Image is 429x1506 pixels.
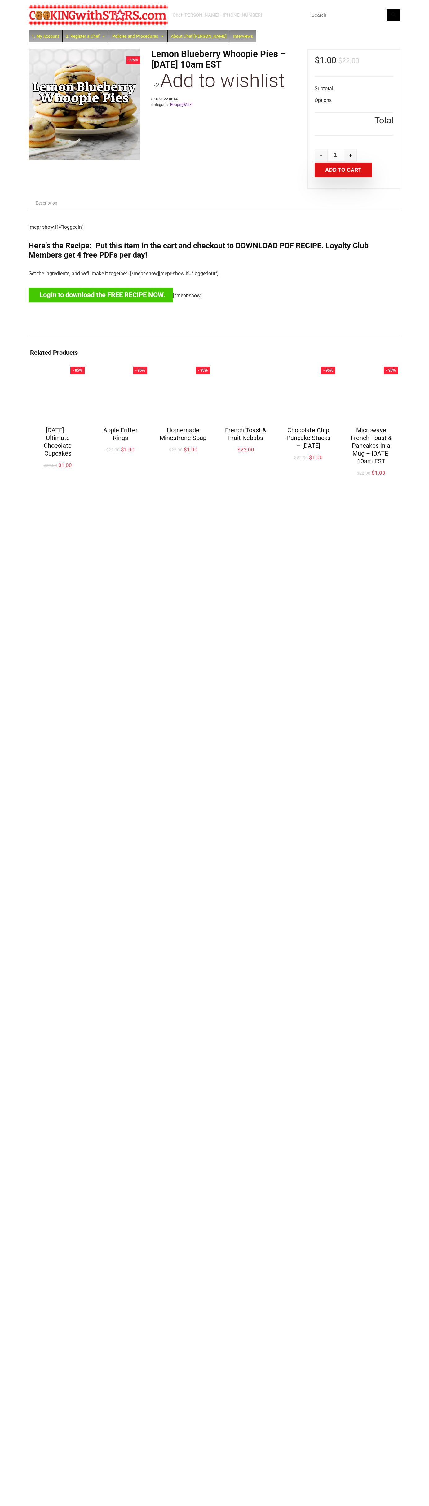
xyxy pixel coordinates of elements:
a: About Chef [PERSON_NAME] [168,30,230,42]
span: $ [315,55,320,65]
span: - 95% [198,368,208,373]
span: Categories: , [151,102,300,108]
a: Microwave French Toast & Pancakes in a Mug – [DATE] 10am EST [351,426,392,465]
bdi: 22.00 [106,447,120,452]
button: Add to cart [315,163,372,177]
p: [/mepr-show] [29,288,400,302]
bdi: 22.00 [357,471,370,476]
input: Qty [327,149,344,162]
span: $ [237,447,241,453]
span: - 95% [386,368,396,373]
a: French Toast & Fruit Kebabs [225,426,266,442]
span: - 95% [73,368,82,373]
bdi: 22.00 [338,57,359,65]
bdi: 22.00 [294,455,308,460]
bdi: 1.00 [372,470,385,476]
span: $ [58,462,61,468]
span: $ [357,471,359,476]
img: Lemon Blueberry Whoopie Pies - Sun. Aug 14, 2022 at 10am EST [29,49,140,160]
span: $ [106,447,108,452]
bdi: 1.00 [315,55,336,65]
a: Apple Fritter Rings [103,426,138,442]
img: Chef Paula's Cooking With Stars [29,5,168,25]
span: $ [309,454,312,460]
p: [mepr-show if=”loggedin”] [29,223,400,231]
a: Homemade Minestrone Soup [160,426,206,442]
span: $ [169,447,171,452]
bdi: 1.00 [121,447,135,453]
label: Options [315,96,332,105]
a: Login to download the FREE RECIPE NOW. [29,288,173,302]
span: $ [294,455,297,460]
a: Interviews [230,30,256,42]
p: Total [374,116,394,129]
a: 1. My Account [29,30,62,42]
span: - 95% [135,368,145,373]
input: Search [307,9,400,21]
bdi: 22.00 [43,463,57,468]
bdi: 22.00 [169,447,183,452]
span: $ [43,463,46,468]
span: SKU: [151,96,300,102]
a: [DATE] – Ultimate Chocolate Cupcakes [44,426,72,457]
span: - 95% [323,368,333,373]
a: Chocolate Chip Pancake Stacks – [DATE] [286,426,330,449]
bdi: 1.00 [58,462,72,468]
span: - 95% [128,58,138,63]
span: $ [121,447,124,453]
a: Recipe [170,103,181,107]
button: Search [387,9,400,21]
bdi: 22.00 [237,447,254,453]
div: Chef [PERSON_NAME] - [PHONE_NUMBER] [173,12,262,18]
button: + [344,149,357,162]
a: [DATE] [182,103,192,107]
span: $ [184,447,187,453]
bdi: 1.00 [309,454,323,460]
a: Description [29,196,64,210]
label: Subtotal [315,84,333,93]
span: $ [338,57,342,65]
p: Get the ingredients, and we’ll make it together…[/mepr-show][mepr-show if=”loggedout”] [29,269,400,278]
span: 2022-0814 [159,97,178,101]
button: - [315,149,327,162]
span: $ [372,470,375,476]
a: 2. Register a Chef [63,30,109,42]
a: Policies and Procedures [109,30,167,42]
h2: Here’s the Recipe: Put this item in the cart and checkout to DOWNLOAD PDF RECIPE. Loyalty Club Me... [29,241,400,260]
h1: Lemon Blueberry Whoopie Pies – [DATE] 10am EST [151,49,300,70]
h3: Related Products [30,348,399,357]
bdi: 1.00 [184,447,197,453]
